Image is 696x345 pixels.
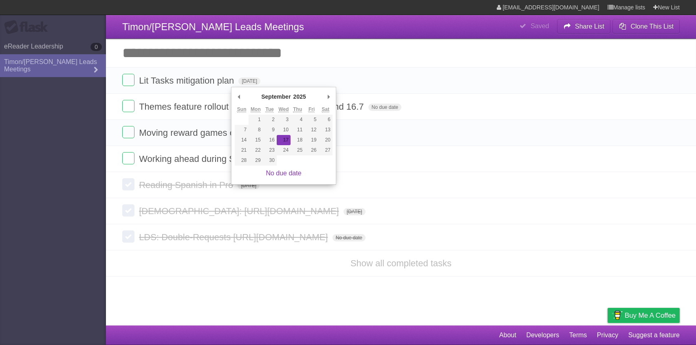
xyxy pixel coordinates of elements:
[628,327,680,343] a: Suggest a feature
[569,327,587,343] a: Terms
[291,125,304,135] button: 11
[139,128,274,138] span: Moving reward games out of 16.7
[263,115,277,125] button: 2
[333,234,366,241] span: No due date
[350,258,452,268] a: Show all completed tasks
[308,106,315,113] abbr: Friday
[304,125,318,135] button: 12
[304,115,318,125] button: 5
[238,182,260,189] span: [DATE]
[277,135,291,145] button: 17
[139,232,330,242] span: LDS: Double-Requests [URL][DOMAIN_NAME]
[557,19,611,34] button: Share List
[237,106,247,113] abbr: Sunday
[531,22,549,29] b: Saved
[251,106,261,113] abbr: Monday
[263,155,277,166] button: 30
[292,91,307,103] div: 2025
[291,145,304,155] button: 25
[122,21,304,32] span: Timon/[PERSON_NAME] Leads Meetings
[90,43,102,51] b: 0
[526,327,559,343] a: Developers
[304,145,318,155] button: 26
[263,135,277,145] button: 16
[122,74,134,86] label: Done
[608,308,680,323] a: Buy me a coffee
[122,126,134,138] label: Done
[630,23,674,30] b: Clone This List
[263,145,277,155] button: 23
[319,115,333,125] button: 6
[291,135,304,145] button: 18
[235,155,249,166] button: 28
[291,115,304,125] button: 4
[612,19,680,34] button: Clone This List
[278,106,289,113] abbr: Wednesday
[575,23,604,30] b: Share List
[249,115,262,125] button: 1
[324,91,333,103] button: Next Month
[238,77,260,85] span: [DATE]
[368,104,401,111] span: No due date
[139,206,341,216] span: [DEMOGRAPHIC_DATA]: [URL][DOMAIN_NAME]
[122,204,134,217] label: Done
[122,178,134,190] label: Done
[304,135,318,145] button: 19
[249,145,262,155] button: 22
[322,106,330,113] abbr: Saturday
[235,125,249,135] button: 7
[122,152,134,164] label: Done
[277,115,291,125] button: 3
[249,155,262,166] button: 29
[319,145,333,155] button: 27
[277,125,291,135] button: 10
[260,91,292,103] div: September
[139,102,366,112] span: Themes feature rollout proposal impacting 16.6 and 16.7
[122,100,134,112] label: Done
[597,327,618,343] a: Privacy
[263,125,277,135] button: 9
[4,20,53,35] div: Flask
[249,125,262,135] button: 8
[235,135,249,145] button: 14
[499,327,516,343] a: About
[235,91,243,103] button: Previous Month
[277,145,291,155] button: 24
[293,106,302,113] abbr: Thursday
[266,170,301,177] a: No due date
[612,308,623,322] img: Buy me a coffee
[625,308,676,323] span: Buy me a coffee
[319,125,333,135] button: 13
[344,208,366,215] span: [DATE]
[139,154,242,164] span: Working ahead during S5
[319,135,333,145] button: 20
[249,135,262,145] button: 15
[139,180,235,190] span: Reading Spanish in Pro
[139,75,236,86] span: Lit Tasks mitigation plan
[122,230,134,243] label: Done
[235,145,249,155] button: 21
[265,106,273,113] abbr: Tuesday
